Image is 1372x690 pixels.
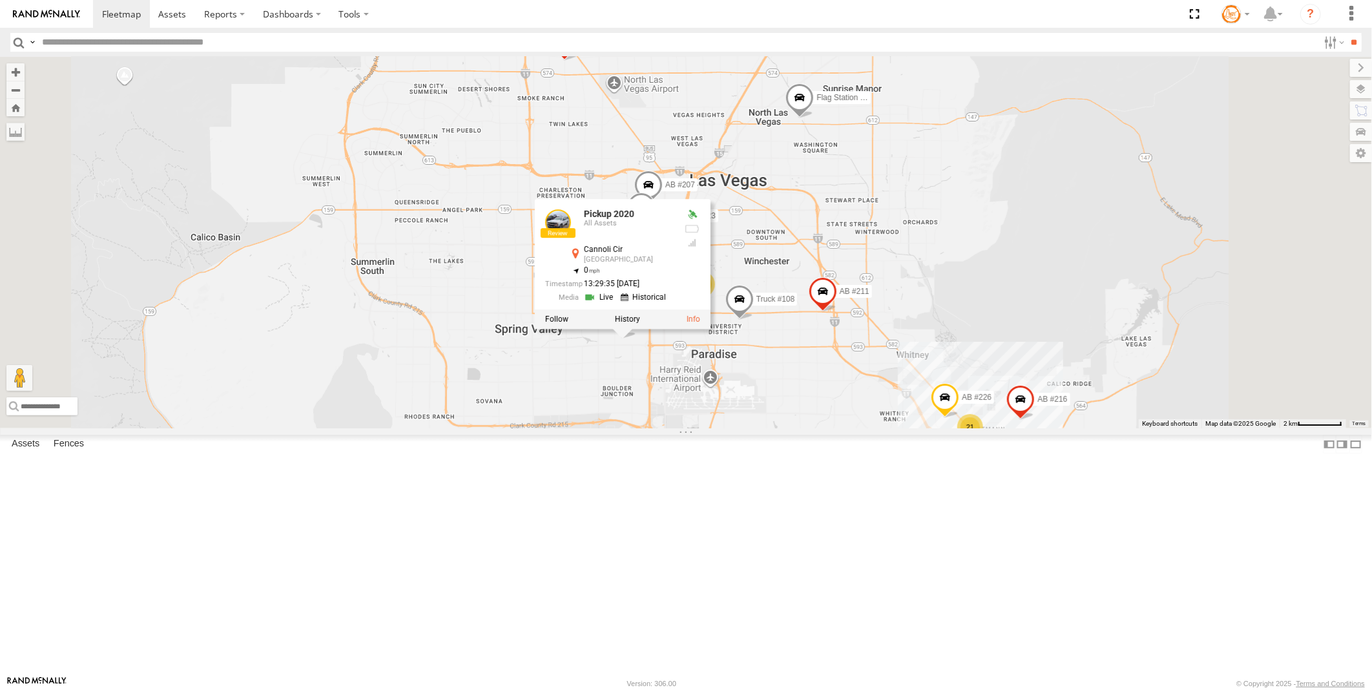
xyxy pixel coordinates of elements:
[957,414,983,440] div: 21
[584,220,674,227] div: All Assets
[1296,680,1365,687] a: Terms and Conditions
[5,435,46,454] label: Assets
[627,680,676,687] div: Version: 306.00
[545,209,571,235] a: View Asset Details
[1280,419,1346,428] button: Map Scale: 2 km per 65 pixels
[685,237,700,247] div: Last Event GSM Signal Strength
[545,280,674,288] div: Date/time of location update
[615,315,640,324] label: View Asset History
[545,315,568,324] label: Realtime tracking of Asset
[1142,419,1198,428] button: Keyboard shortcuts
[756,295,795,304] span: Truck #108
[686,211,716,220] span: AB #223
[6,81,25,99] button: Zoom out
[584,246,674,254] div: Cannoli Cir
[685,224,700,234] div: No battery health information received from this device.
[6,63,25,81] button: Zoom in
[1319,33,1347,52] label: Search Filter Options
[1350,144,1372,162] label: Map Settings
[962,393,992,402] span: AB #226
[840,287,869,296] span: AB #211
[7,677,67,690] a: Visit our Website
[584,255,674,263] div: [GEOGRAPHIC_DATA]
[621,291,670,303] a: View Historical Media Streams
[1037,394,1067,403] span: AB #216
[27,33,37,52] label: Search Query
[13,10,80,19] img: rand-logo.svg
[1205,420,1276,427] span: Map data ©2025 Google
[685,209,700,220] div: Valid GPS Fix
[6,123,25,141] label: Measure
[1236,680,1365,687] div: © Copyright 2025 -
[1353,421,1366,426] a: Terms (opens in new tab)
[584,209,634,219] a: Pickup 2020
[6,365,32,391] button: Drag Pegman onto the map to open Street View
[1217,5,1254,24] div: Tommy Stauffer
[1323,435,1336,454] label: Dock Summary Table to the Left
[1300,4,1321,25] i: ?
[584,291,617,303] a: View Live Media Streams
[665,180,695,189] span: AB #207
[1284,420,1298,427] span: 2 km
[47,435,90,454] label: Fences
[584,265,600,274] span: 0
[1349,435,1362,454] label: Hide Summary Table
[1336,435,1349,454] label: Dock Summary Table to the Right
[6,99,25,116] button: Zoom Home
[816,93,873,102] span: Flag Station #02
[687,315,700,324] a: View Asset Details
